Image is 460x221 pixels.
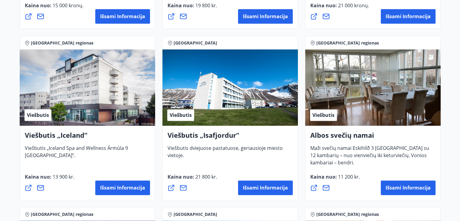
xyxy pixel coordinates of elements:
[25,173,50,180] font: Kaina nuo
[193,173,194,180] font: :
[168,130,239,140] font: Viešbutis „Isafjordur“
[168,145,283,159] font: Viešbutis dviejuose pastatuose, geriausioje miesto vietoje.
[50,2,51,9] font: :
[243,184,288,191] font: Išsami informacija
[381,9,436,24] button: Išsami informacija
[338,2,369,9] font: 21 000 kronų.
[310,130,374,140] font: Albos svečių namai
[386,184,431,191] font: Išsami informacija
[53,173,74,180] font: 13 900 kr.
[195,173,217,180] font: 21 800 kr.
[174,211,217,217] font: [GEOGRAPHIC_DATA]
[335,173,337,180] font: :
[243,13,288,20] font: Išsami informacija
[170,112,192,118] font: Viešbutis
[316,40,379,46] font: [GEOGRAPHIC_DATA] regionas
[25,2,50,9] font: Kaina nuo
[381,180,436,195] button: Išsami informacija
[95,180,150,195] button: Išsami informacija
[310,173,335,180] font: Kaina nuo
[310,145,429,166] font: Maži svečių namai Eskihlíð 3 [GEOGRAPHIC_DATA] su 12 kambarių – nuo ​​vienviečių iki keturviečių....
[100,13,145,20] font: Išsami informacija
[312,112,334,118] font: Viešbutis
[25,130,87,140] font: Viešbutis „Iceland“
[310,2,335,9] font: Kaina nuo
[50,173,51,180] font: :
[195,2,217,9] font: 19 800 kr.
[386,13,431,20] font: Išsami informacija
[338,173,360,180] font: 11 200 kr.
[95,9,150,24] button: Išsami informacija
[168,2,193,9] font: Kaina nuo
[168,173,193,180] font: Kaina nuo
[238,9,293,24] button: Išsami informacija
[174,40,217,46] font: [GEOGRAPHIC_DATA]
[193,2,194,9] font: :
[27,112,49,118] font: Viešbutis
[31,40,93,46] font: [GEOGRAPHIC_DATA] regionas
[100,184,145,191] font: Išsami informacija
[31,211,93,217] font: [GEOGRAPHIC_DATA] regionas
[335,2,337,9] font: :
[316,211,379,217] font: [GEOGRAPHIC_DATA] regionas
[53,2,83,9] font: 15 000 kronų.
[25,145,128,159] font: Viešbutis „Iceland Spa and Wellness Ármúla 9 [GEOGRAPHIC_DATA]“.
[238,180,293,195] button: Išsami informacija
